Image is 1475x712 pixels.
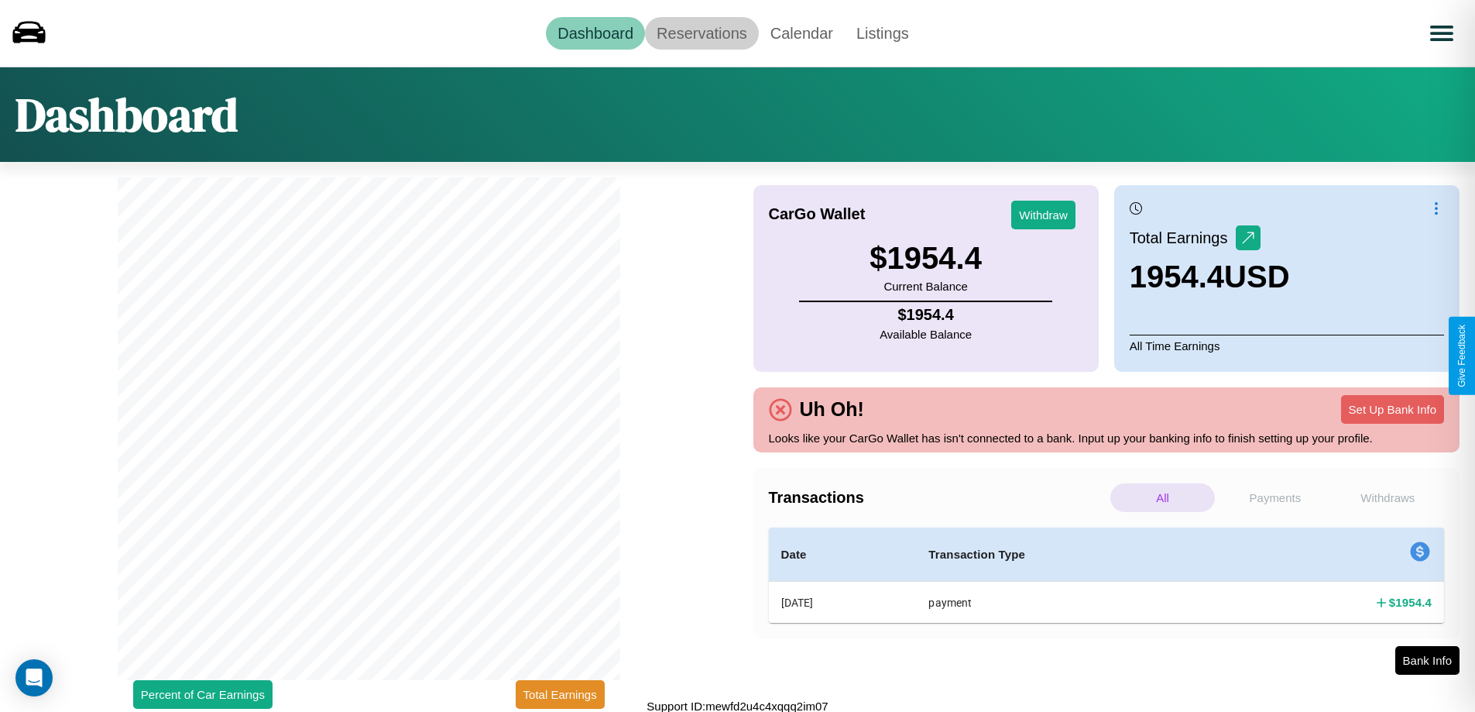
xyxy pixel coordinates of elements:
h4: Transactions [769,489,1106,507]
h4: $ 1954.4 [880,306,972,324]
a: Reservations [645,17,759,50]
p: Looks like your CarGo Wallet has isn't connected to a bank. Input up your banking info to finish ... [769,428,1445,449]
a: Listings [845,17,921,50]
h4: $ 1954.4 [1389,594,1432,611]
a: Calendar [759,17,845,50]
h4: CarGo Wallet [769,205,866,223]
p: All [1110,483,1215,512]
p: Current Balance [870,276,982,297]
button: Total Earnings [516,680,605,709]
button: Open menu [1420,12,1463,55]
th: [DATE] [769,582,917,624]
button: Set Up Bank Info [1341,395,1444,424]
div: Give Feedback [1456,325,1467,387]
table: simple table [769,528,1445,623]
a: Dashboard [546,17,645,50]
h4: Transaction Type [928,545,1217,564]
p: Withdraws [1336,483,1440,512]
h1: Dashboard [15,83,238,146]
button: Bank Info [1395,646,1460,675]
button: Percent of Car Earnings [133,680,273,709]
p: All Time Earnings [1130,335,1444,356]
h4: Uh Oh! [792,398,872,421]
p: Available Balance [880,324,972,345]
p: Total Earnings [1130,224,1236,252]
th: payment [916,582,1230,624]
h4: Date [781,545,904,564]
div: Open Intercom Messenger [15,659,53,697]
button: Withdraw [1011,201,1075,229]
h3: $ 1954.4 [870,241,982,276]
p: Payments [1223,483,1327,512]
h3: 1954.4 USD [1130,260,1290,294]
